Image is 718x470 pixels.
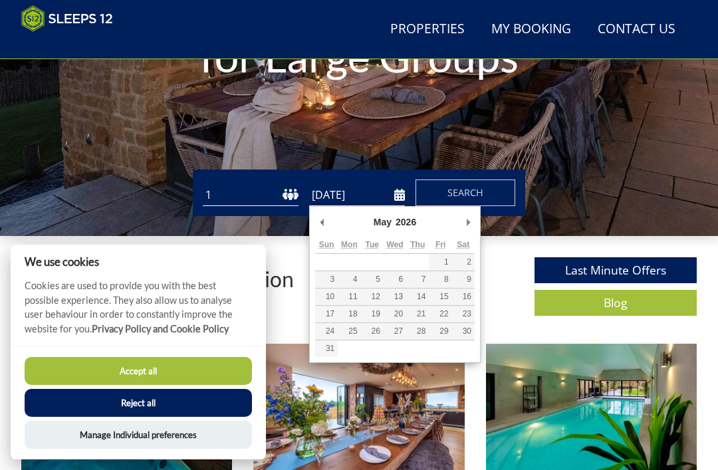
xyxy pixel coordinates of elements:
[406,271,429,288] button: 7
[452,323,475,340] button: 30
[361,271,384,288] button: 5
[394,212,418,232] div: 2026
[461,212,475,232] button: Next Month
[592,15,681,45] a: Contact Us
[447,186,483,199] span: Search
[11,255,266,268] h2: We use cookies
[384,271,406,288] button: 6
[486,15,576,45] a: My Booking
[406,289,429,305] button: 14
[315,340,338,357] button: 31
[435,240,445,249] abbr: Friday
[338,271,360,288] button: 4
[315,306,338,322] button: 17
[429,254,451,271] button: 1
[535,290,697,316] a: Blog
[535,257,697,283] a: Last Minute Offers
[92,323,229,334] a: Privacy Policy and Cookie Policy
[25,357,252,385] button: Accept all
[361,306,384,322] button: 19
[341,240,358,249] abbr: Monday
[338,306,360,322] button: 18
[429,289,451,305] button: 15
[452,289,475,305] button: 16
[429,271,451,288] button: 8
[386,240,403,249] abbr: Wednesday
[385,15,470,45] a: Properties
[457,240,470,249] abbr: Saturday
[429,323,451,340] button: 29
[319,240,334,249] abbr: Sunday
[384,323,406,340] button: 27
[315,212,328,232] button: Previous Month
[452,306,475,322] button: 23
[315,289,338,305] button: 10
[21,5,113,32] img: Sleeps 12
[25,389,252,417] button: Reject all
[338,289,360,305] button: 11
[384,289,406,305] button: 13
[338,323,360,340] button: 25
[315,271,338,288] button: 3
[372,212,394,232] div: May
[361,289,384,305] button: 12
[309,184,405,206] input: Arrival Date
[315,323,338,340] button: 24
[429,306,451,322] button: 22
[452,254,475,271] button: 2
[384,306,406,322] button: 20
[25,421,252,449] button: Manage Individual preferences
[410,240,425,249] abbr: Thursday
[15,40,154,51] iframe: Customer reviews powered by Trustpilot
[365,240,378,249] abbr: Tuesday
[11,279,266,346] p: Cookies are used to provide you with the best possible experience. They also allow us to analyse ...
[406,306,429,322] button: 21
[361,323,384,340] button: 26
[416,179,515,206] button: Search
[452,271,475,288] button: 9
[406,323,429,340] button: 28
